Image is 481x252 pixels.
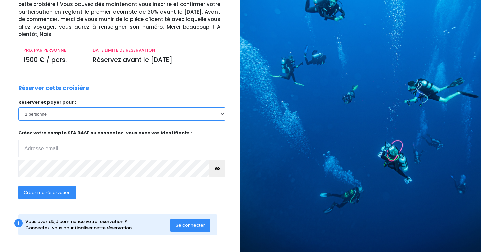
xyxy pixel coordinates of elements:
[93,55,220,65] p: Réservez avant le [DATE]
[23,47,83,54] p: PRIX PAR PERSONNE
[18,99,225,106] p: Réserver et payer pour :
[93,47,220,54] p: DATE LIMITE DE RÉSERVATION
[18,140,225,157] input: Adresse email
[25,218,171,231] div: Vous avez déjà commencé votre réservation ? Connectez-vous pour finaliser cette réservation.
[23,55,83,65] p: 1500 € / pers.
[18,186,76,199] button: Créer ma réservation
[18,84,89,93] p: Réserver cette croisière
[24,189,71,196] span: Créer ma réservation
[14,219,23,227] div: i
[170,222,210,228] a: Se connecter
[18,130,225,157] p: Créez votre compte SEA BASE ou connectez-vous avec vos identifiants :
[176,222,205,228] span: Se connecter
[170,219,210,232] button: Se connecter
